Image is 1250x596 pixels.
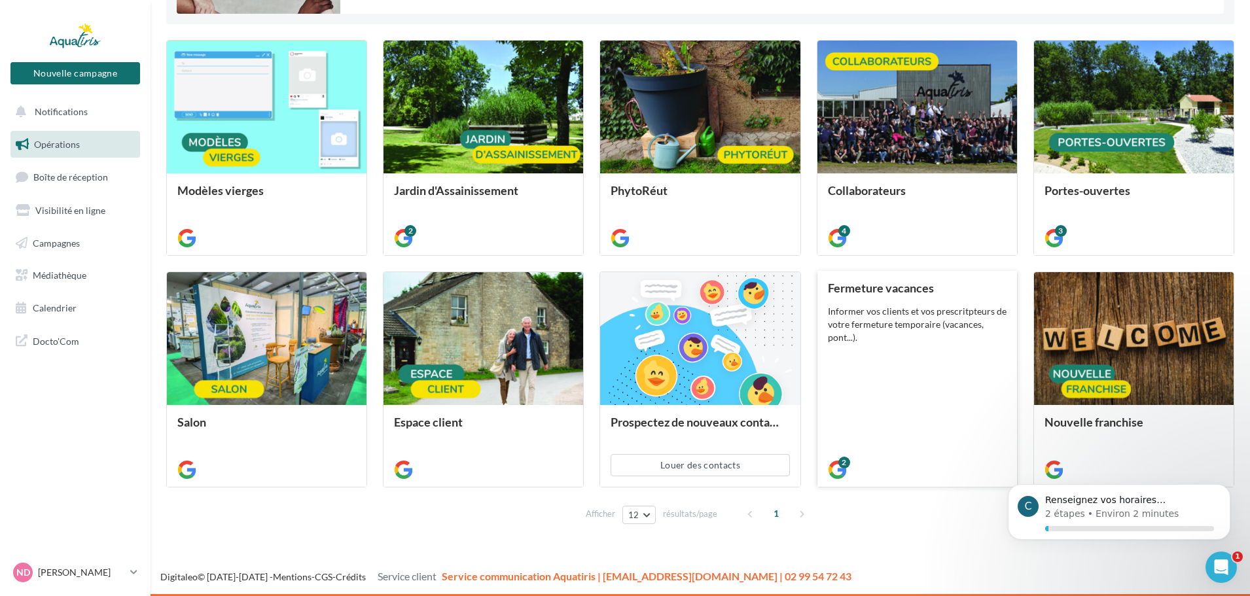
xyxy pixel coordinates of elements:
[8,197,143,224] a: Visibilité en ligne
[177,184,356,210] div: Modèles vierges
[442,570,851,582] span: Service communication Aquatiris | [EMAIL_ADDRESS][DOMAIN_NAME] | 02 99 54 72 43
[273,571,312,582] a: Mentions
[663,508,717,520] span: résultats/page
[16,566,30,579] span: ND
[828,305,1007,344] div: Informer vos clients et vos prescritpteurs de votre fermeture temporaire (vacances, pont...).
[8,230,143,257] a: Campagnes
[378,570,437,582] span: Service client
[1045,184,1223,210] div: Portes-ouvertes
[1045,415,1223,442] div: Nouvelle franchise
[33,302,77,313] span: Calendrier
[611,454,789,476] button: Louer des contacts
[8,163,143,191] a: Boîte de réception
[404,225,416,237] div: 2
[160,571,851,582] span: © [DATE]-[DATE] - - -
[8,98,137,126] button: Notifications
[33,171,108,183] span: Boîte de réception
[838,225,850,237] div: 4
[828,281,1007,294] div: Fermeture vacances
[8,262,143,289] a: Médiathèque
[336,571,366,582] a: Crédits
[586,508,615,520] span: Afficher
[33,237,80,248] span: Campagnes
[38,566,125,579] p: [PERSON_NAME]
[1232,552,1243,562] span: 1
[177,415,356,442] div: Salon
[160,571,198,582] a: Digitaleo
[394,415,573,442] div: Espace client
[1205,552,1237,583] iframe: Intercom live chat
[33,332,79,349] span: Docto'Com
[8,294,143,322] a: Calendrier
[8,327,143,355] a: Docto'Com
[988,469,1250,561] iframe: Intercom notifications message
[766,503,787,524] span: 1
[628,510,639,520] span: 12
[315,571,332,582] a: CGS
[622,506,656,524] button: 12
[34,139,80,150] span: Opérations
[838,457,850,468] div: 2
[828,184,1007,210] div: Collaborateurs
[10,560,140,585] a: ND [PERSON_NAME]
[1055,225,1067,237] div: 3
[394,184,573,210] div: Jardin d'Assainissement
[35,205,105,216] span: Visibilité en ligne
[10,62,140,84] button: Nouvelle campagne
[35,106,88,117] span: Notifications
[611,184,789,210] div: PhytoRéut
[33,270,86,281] span: Médiathèque
[611,415,789,442] div: Prospectez de nouveaux contacts
[8,131,143,158] a: Opérations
